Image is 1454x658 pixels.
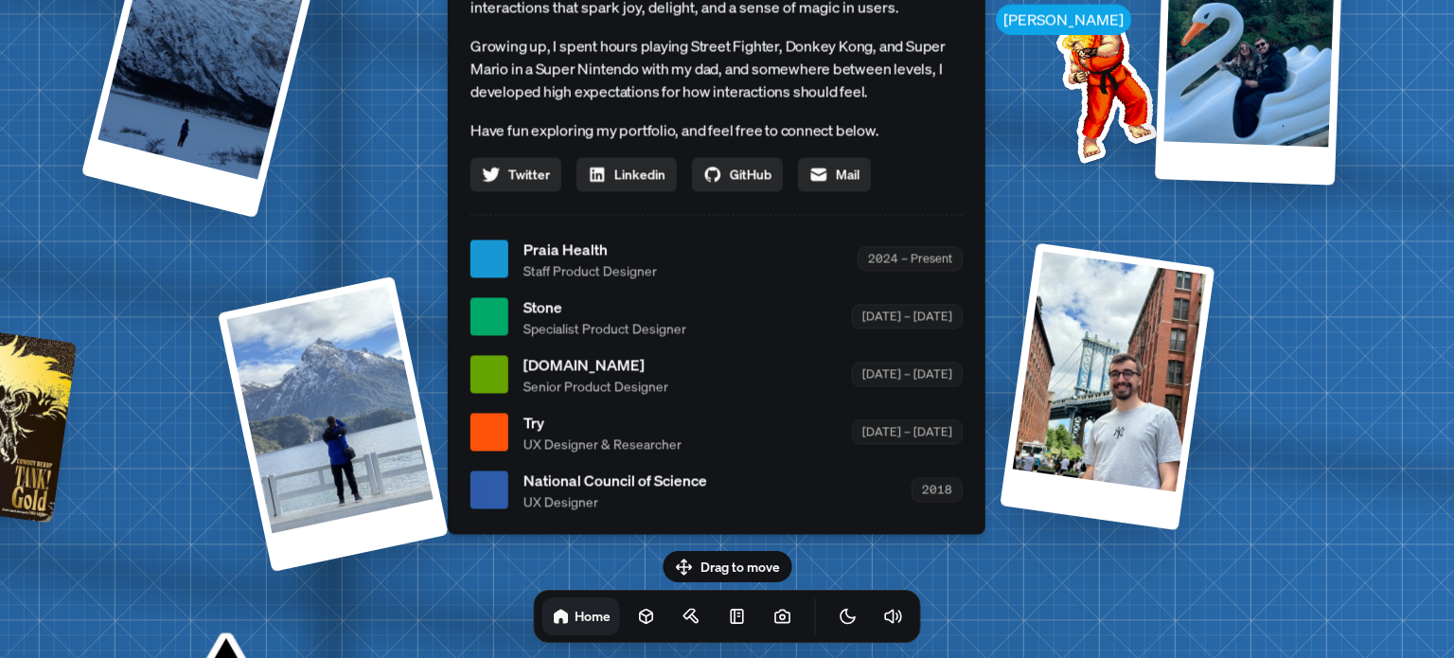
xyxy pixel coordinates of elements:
div: [DATE] – [DATE] [852,420,963,444]
span: UX Designer [523,491,707,511]
span: Mail [836,164,860,184]
span: Praia Health [523,238,657,260]
div: [DATE] – [DATE] [852,305,963,329]
span: Specialist Product Designer [523,318,686,338]
a: Mail [798,157,871,191]
p: Have fun exploring my portfolio, and feel free to connect below. [470,117,963,142]
span: National Council of Science [523,469,707,491]
div: 2024 – Present [858,247,963,271]
span: [DOMAIN_NAME] [523,353,668,376]
button: Toggle Theme [829,597,867,635]
span: UX Designer & Researcher [523,434,682,453]
a: Twitter [470,157,561,191]
span: Senior Product Designer [523,376,668,396]
p: Growing up, I spent hours playing Street Fighter, Donkey Kong, and Super Mario in a Super Nintend... [470,34,963,102]
span: Stone [523,295,686,318]
span: GitHub [730,164,771,184]
a: GitHub [692,157,783,191]
div: 2018 [912,478,963,502]
button: Toggle Audio [875,597,913,635]
span: Try [523,411,682,434]
a: Home [542,597,620,635]
a: Linkedin [576,157,677,191]
h1: Home [575,607,611,625]
span: Linkedin [614,164,665,184]
div: [DATE] – [DATE] [852,363,963,386]
span: Twitter [508,164,550,184]
span: Staff Product Designer [523,260,657,280]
